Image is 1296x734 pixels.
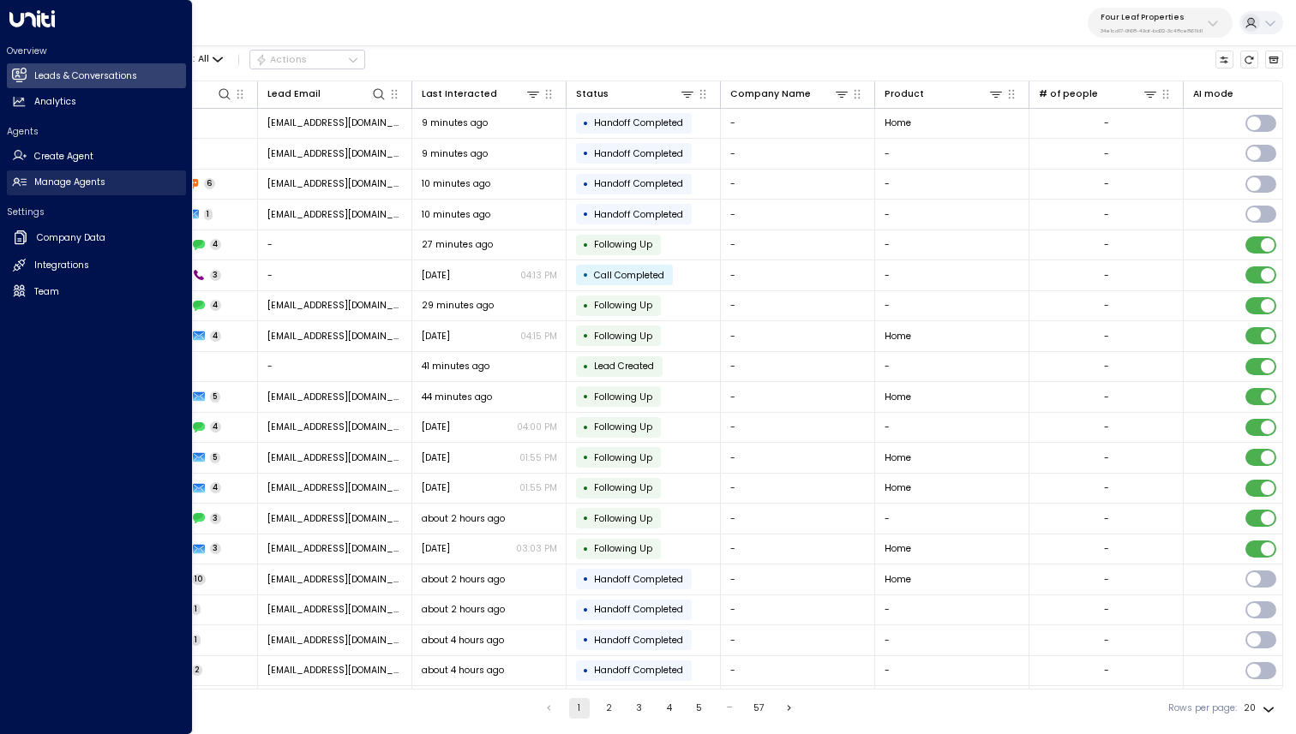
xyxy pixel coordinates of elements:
[594,208,683,221] span: Handoff Completed
[1104,330,1109,343] div: -
[721,352,875,382] td: -
[422,451,450,464] span: Sep 18, 2025
[594,421,652,433] span: Following Up
[721,443,875,473] td: -
[721,474,875,504] td: -
[721,139,875,169] td: -
[210,391,221,403] span: 5
[258,260,412,290] td: -
[34,150,93,164] h2: Create Agent
[583,234,589,256] div: •
[594,451,652,464] span: Following Up
[422,512,505,525] span: about 2 hours ago
[192,635,201,646] span: 1
[594,238,652,251] span: Following Up
[885,573,911,586] span: Home
[583,629,589,651] div: •
[1104,391,1109,403] div: -
[875,656,1029,686] td: -
[517,421,557,433] p: 04:00 PM
[267,451,403,464] span: lisiorozco17@yahoo.com
[721,260,875,290] td: -
[34,95,76,109] h2: Analytics
[422,360,489,373] span: 41 minutes ago
[721,382,875,412] td: -
[267,634,403,647] span: testing@uniti.com
[422,421,450,433] span: Oct 02, 2025
[1104,481,1109,494] div: -
[1104,573,1109,586] div: -
[569,698,590,719] button: page 1
[594,542,652,555] span: Following Up
[520,269,557,282] p: 04:13 PM
[583,264,589,286] div: •
[7,279,186,304] a: Team
[583,325,589,347] div: •
[594,177,683,190] span: Handoff Completed
[583,568,589,590] div: •
[721,291,875,321] td: -
[210,482,222,493] span: 4
[875,260,1029,290] td: -
[198,54,209,64] span: All
[267,147,403,160] span: emre@gmail.com
[422,603,505,616] span: about 2 hours ago
[1104,147,1109,160] div: -
[583,507,589,529] div: •
[875,139,1029,169] td: -
[422,634,504,647] span: about 4 hours ago
[594,664,683,677] span: Handoff Completed
[721,625,875,655] td: -
[1193,87,1233,102] div: AI mode
[885,116,911,129] span: Home
[583,659,589,682] div: •
[576,86,696,102] div: Status
[267,87,321,102] div: Lead Email
[885,391,911,403] span: Home
[1240,51,1259,69] span: Refresh
[594,299,652,312] span: Following Up
[594,147,683,160] span: Handoff Completed
[422,481,450,494] span: Sep 17, 2025
[1265,51,1284,69] button: Archived Leads
[422,664,504,677] span: about 4 hours ago
[875,291,1029,321] td: -
[210,543,222,554] span: 3
[267,299,403,312] span: jcasad918@gmail.com
[267,603,403,616] span: testing@uniti.com
[204,178,216,189] span: 6
[267,391,403,403] span: lisiorozco17@yahoo.com
[7,125,186,138] h2: Agents
[192,574,207,585] span: 10
[516,542,557,555] p: 03:03 PM
[249,50,365,70] div: Button group with a nested menu
[422,330,450,343] span: Oct 02, 2025
[210,300,222,311] span: 4
[7,45,186,57] h2: Overview
[885,330,911,343] span: Home
[1104,512,1109,525] div: -
[594,330,652,343] span: Following Up
[210,270,222,281] span: 3
[875,352,1029,382] td: -
[267,421,403,433] span: lisiorozco17@yahoo.com
[721,534,875,564] td: -
[721,170,875,200] td: -
[721,595,875,625] td: -
[7,254,186,278] a: Integrations
[583,173,589,195] div: •
[594,116,683,129] span: Handoff Completed
[422,573,505,586] span: about 2 hours ago
[422,87,497,102] div: Last Interacted
[1104,360,1109,373] div: -
[719,698,740,719] div: …
[255,54,308,66] div: Actions
[267,208,403,221] span: rayan@gmail.com
[37,231,105,245] h2: Company Data
[520,330,557,343] p: 04:15 PM
[1104,177,1109,190] div: -
[583,295,589,317] div: •
[7,224,186,252] a: Company Data
[583,203,589,225] div: •
[267,512,403,525] span: devilishdevine2050@gmail.com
